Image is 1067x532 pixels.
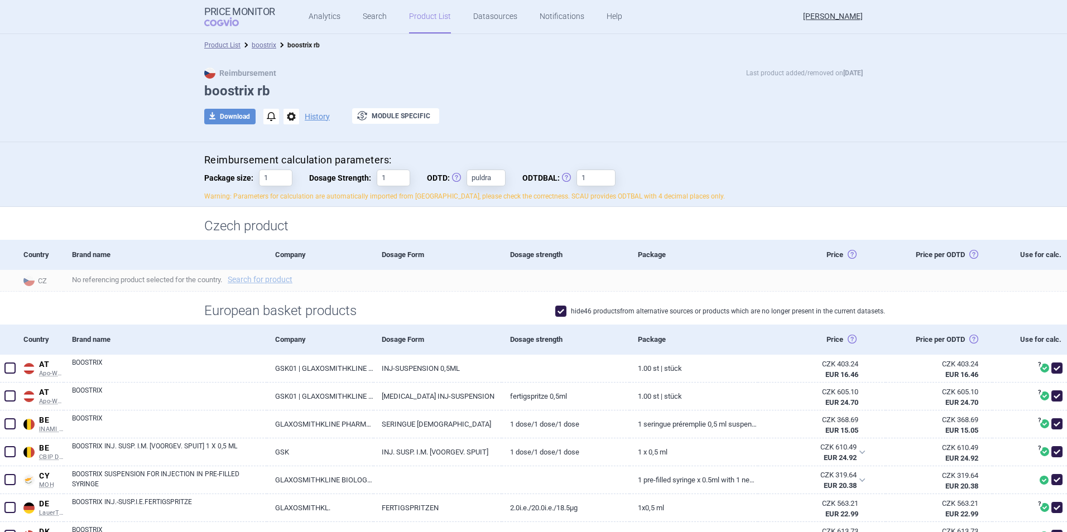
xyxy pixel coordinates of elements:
[766,359,858,369] div: CZK 403.24
[894,499,978,509] div: CZK 563.21
[204,218,863,234] h1: Czech product
[23,275,35,286] img: Czech Republic
[373,494,501,521] a: FERTIGSPRITZEN
[252,41,276,49] a: boostrix
[373,240,501,270] div: Dosage Form
[72,357,267,378] a: BOOSTRIX
[72,273,1067,286] span: No referencing product selected for the country.
[39,471,64,481] span: CY
[766,470,857,490] abbr: SP-CAU-010 Kypr
[259,170,292,186] input: Package size:
[766,499,858,519] abbr: SP-CAU-010 Německo
[886,438,992,467] a: CZK 610.49EUR 24.92
[377,170,410,186] input: Dosage Strength:
[267,355,373,382] a: GSK01 | GLAXOSMITHKLINE PHARMA GM
[20,469,64,489] a: CYCYMOH
[39,370,64,378] span: Apo-Warenv.III
[23,447,35,458] img: Belgium
[629,466,757,494] a: 1 PRE-FILLED SYRINGE X 0.5ML WITH 1 NEEDLE
[39,481,64,489] span: MOH
[64,325,267,355] div: Brand name
[502,325,629,355] div: Dosage strength
[267,438,373,466] a: GSK
[629,383,757,410] a: 1.00 ST | Stück
[886,410,992,439] a: CZK 368.69EUR 15.05
[766,442,857,462] abbr: SP-CAU-010 Belgie hrazené LP
[502,438,629,466] a: 1 dose/1 dose/1 dose
[886,325,992,355] div: Price per ODTD
[824,481,857,490] strong: EUR 20.38
[373,355,501,382] a: INJ-SUSPENSION 0,5ML
[204,67,215,79] img: CZ
[766,470,857,480] div: CZK 319.64
[39,415,64,425] span: BE
[427,170,467,186] span: ODTD:
[39,443,64,453] span: BE
[39,360,64,370] span: AT
[267,383,373,410] a: GSK01 | GLAXOSMITHKLINE PHARMA GM
[886,383,992,412] a: CZK 605.10EUR 24.70
[629,410,757,438] a: 1 seringue préremplie 0,5 ml suspension injectable
[825,510,858,518] strong: EUR 22.99
[746,67,863,79] p: Last product added/removed on
[766,499,858,509] div: CZK 563.21
[825,426,858,434] strong: EUR 15.05
[502,383,629,410] a: FERTIGSPRITZE 0,5ML
[373,325,501,355] div: Dosage Form
[287,41,320,49] strong: boostrix rb
[352,108,439,124] button: Module specific
[894,471,978,481] div: CZK 319.64
[267,325,373,355] div: Company
[23,502,35,514] img: Germany
[825,398,858,407] strong: EUR 24.70
[204,83,863,99] h1: boostrix rb
[825,370,858,379] strong: EUR 16.46
[204,41,241,49] a: Product List
[629,240,757,270] div: Package
[886,240,992,270] div: Price per ODTD
[824,453,857,462] strong: EUR 24.92
[204,69,276,78] strong: Reimbursement
[522,170,576,186] span: ODTDBAL:
[758,325,886,355] div: Price
[629,355,757,382] a: 1.00 ST | Stück
[276,40,320,51] li: boostrix rb
[945,454,978,462] strong: EUR 24.92
[204,303,863,319] h1: European basket products
[758,240,886,270] div: Price
[267,410,373,438] a: GLAXOSMITHKLINE PHARMACEUTICALS
[23,475,35,486] img: Cyprus
[23,419,35,430] img: Belgium
[502,240,629,270] div: Dosage strength
[267,240,373,270] div: Company
[204,153,863,167] h4: Reimbursement calculation parameters:
[945,482,978,490] strong: EUR 20.38
[204,6,275,17] strong: Price Monitor
[629,438,757,466] a: 1 x 0,5 ml
[373,438,501,466] a: INJ. SUSP. I.M. [VOORGEV. SPUIT]
[992,325,1067,355] div: Use for calc.
[23,391,35,402] img: Austria
[945,398,978,407] strong: EUR 24.70
[1036,445,1042,452] span: ?
[629,494,757,521] a: 1X0,5 ml
[72,469,267,489] a: BOOSTRIX SUSPENSION FOR INJECTION IN PRE-FILLED SYRINGE
[64,240,267,270] div: Brand name
[1036,417,1042,424] span: ?
[886,355,992,384] a: CZK 403.24EUR 16.46
[843,69,863,77] strong: [DATE]
[204,109,256,124] button: Download
[39,388,64,398] span: AT
[20,497,64,516] a: DEDELauerTaxe CGM
[766,359,858,379] abbr: SP-CAU-010 Rakousko
[204,6,275,27] a: Price MonitorCOGVIO
[894,415,978,425] div: CZK 368.69
[766,387,858,397] div: CZK 605.10
[20,413,64,433] a: BEBEINAMI RPS
[39,425,64,433] span: INAMI RPS
[945,510,978,518] strong: EUR 22.99
[373,410,501,438] a: SERINGUE [DEMOGRAPHIC_DATA]
[945,370,978,379] strong: EUR 16.46
[309,170,377,186] span: Dosage Strength:
[894,443,978,453] div: CZK 610.49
